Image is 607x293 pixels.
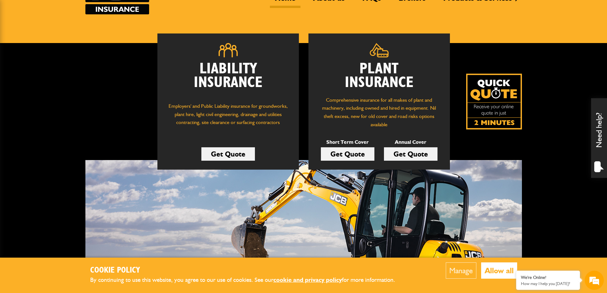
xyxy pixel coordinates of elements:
h2: Cookie Policy [90,266,406,275]
h2: Liability Insurance [167,62,289,96]
div: We're Online! [521,275,575,280]
p: How may I help you today? [521,281,575,286]
p: Annual Cover [384,138,437,146]
img: Quick Quote [466,74,522,129]
a: Get Quote [384,147,437,161]
a: cookie and privacy policy [273,276,342,283]
a: Get Quote [201,147,255,161]
button: Manage [446,262,476,279]
button: Allow all [481,262,517,279]
p: Short Term Cover [321,138,374,146]
p: Comprehensive insurance for all makes of plant and machinery, including owned and hired in equipm... [318,96,440,128]
a: Get your insurance quote isn just 2-minutes [466,74,522,129]
h2: Plant Insurance [318,62,440,90]
div: Need help? [591,98,607,178]
p: Employers' and Public Liability insurance for groundworks, plant hire, light civil engineering, d... [167,102,289,133]
p: By continuing to use this website, you agree to our use of cookies. See our for more information. [90,275,406,285]
a: Get Quote [321,147,374,161]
